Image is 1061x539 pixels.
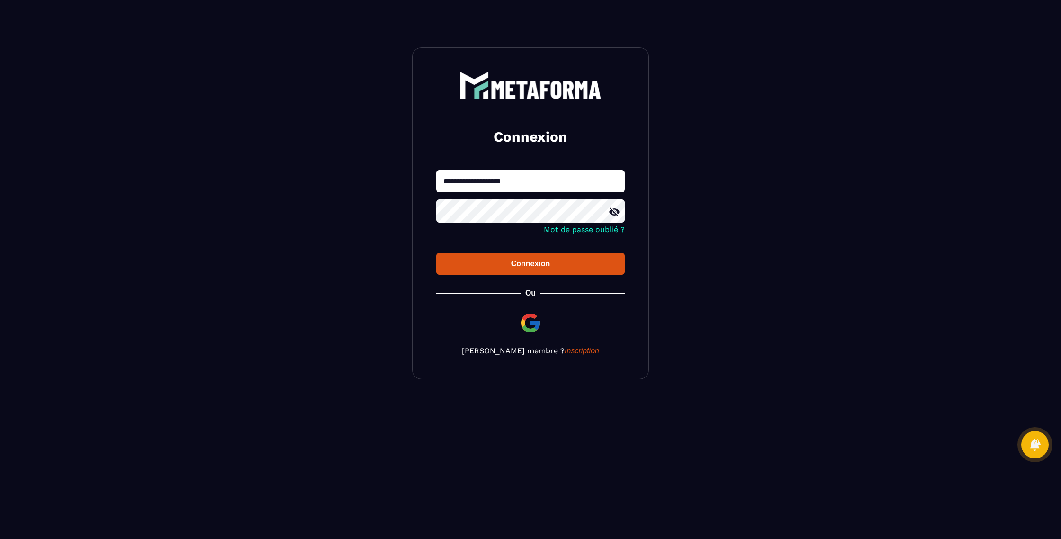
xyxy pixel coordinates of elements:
[565,347,599,355] a: Inscription
[525,289,536,297] p: Ou
[448,127,613,146] h2: Connexion
[544,225,625,234] a: Mot de passe oublié ?
[436,346,625,355] p: [PERSON_NAME] membre ?
[436,72,625,99] a: logo
[519,312,542,334] img: google
[436,253,625,275] button: Connexion
[444,260,617,268] div: Connexion
[459,72,602,99] img: logo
